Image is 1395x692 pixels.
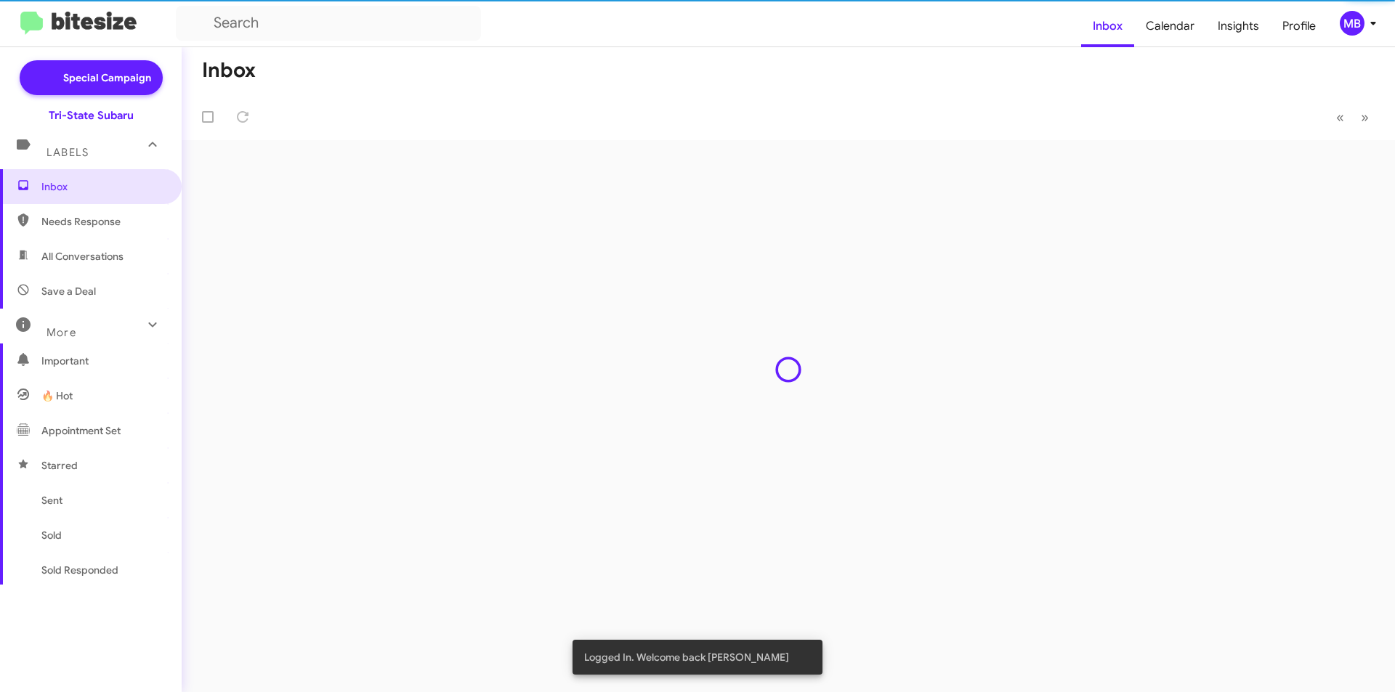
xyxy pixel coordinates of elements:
span: Appointment Set [41,423,121,438]
span: More [46,326,76,339]
a: Insights [1206,5,1271,47]
span: Labels [46,146,89,159]
button: MB [1327,11,1379,36]
span: Sold [41,528,62,542]
h1: Inbox [202,59,256,82]
span: Needs Response [41,214,165,229]
span: Starred [41,458,78,473]
div: Tri-State Subaru [49,108,134,123]
button: Previous [1327,102,1353,132]
span: Inbox [41,179,165,194]
span: Sold Responded [41,563,118,577]
button: Next [1352,102,1378,132]
div: MB [1340,11,1364,36]
nav: Page navigation example [1328,102,1378,132]
span: » [1361,108,1369,126]
span: All Conversations [41,249,124,264]
span: « [1336,108,1344,126]
a: Calendar [1134,5,1206,47]
a: Profile [1271,5,1327,47]
a: Inbox [1081,5,1134,47]
span: Logged In. Welcome back [PERSON_NAME] [584,650,789,664]
span: 🔥 Hot [41,388,73,403]
span: Sent [41,493,62,508]
span: Save a Deal [41,284,96,298]
a: Special Campaign [20,60,163,95]
input: Search [176,6,481,41]
span: Special Campaign [63,70,151,85]
span: Important [41,354,165,368]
